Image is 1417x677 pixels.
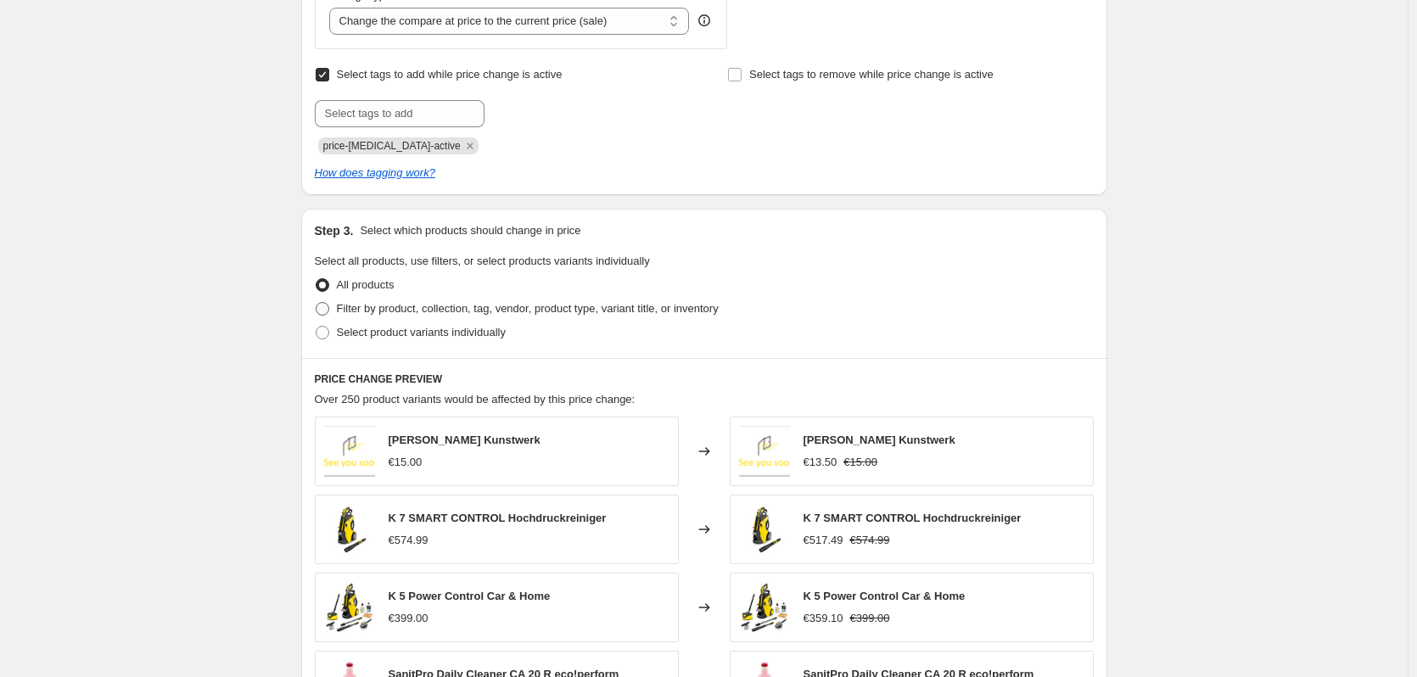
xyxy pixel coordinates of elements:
div: €15.00 [389,454,423,471]
span: price-change-job-active [323,140,461,152]
span: K 7 SMART CONTROL Hochdruckreiniger [389,512,607,524]
span: K 5 Power Control Car & Home [389,590,551,602]
span: Select tags to add while price change is active [337,68,563,81]
span: Over 250 product variants would be affected by this price change: [315,393,636,406]
img: d0_80x.jpg [739,504,790,555]
input: Select tags to add [315,100,484,127]
span: K 5 Power Control Car & Home [804,590,966,602]
strike: €399.00 [850,610,890,627]
h2: Step 3. [315,222,354,239]
div: help [696,12,713,29]
strike: €15.00 [843,454,877,471]
strike: €574.99 [850,532,890,549]
img: img_80x.png [324,426,375,477]
span: [PERSON_NAME] Kunstwerk [389,434,540,446]
h6: PRICE CHANGE PREVIEW [315,372,1094,386]
img: d1_80x.jpg [739,582,790,633]
div: €359.10 [804,610,843,627]
span: Select product variants individually [337,326,506,338]
span: Select tags to remove while price change is active [749,68,994,81]
div: €13.50 [804,454,837,471]
span: Select all products, use filters, or select products variants individually [315,255,650,267]
div: €517.49 [804,532,843,549]
img: d0_80x.jpg [324,504,375,555]
span: Filter by product, collection, tag, vendor, product type, variant title, or inventory [337,302,719,315]
span: [PERSON_NAME] Kunstwerk [804,434,955,446]
img: img_80x.png [739,426,790,477]
span: All products [337,278,395,291]
span: K 7 SMART CONTROL Hochdruckreiniger [804,512,1022,524]
img: d1_80x.jpg [324,582,375,633]
a: How does tagging work? [315,166,435,179]
button: Remove price-change-job-active [462,138,478,154]
div: €574.99 [389,532,428,549]
p: Select which products should change in price [360,222,580,239]
div: €399.00 [389,610,428,627]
